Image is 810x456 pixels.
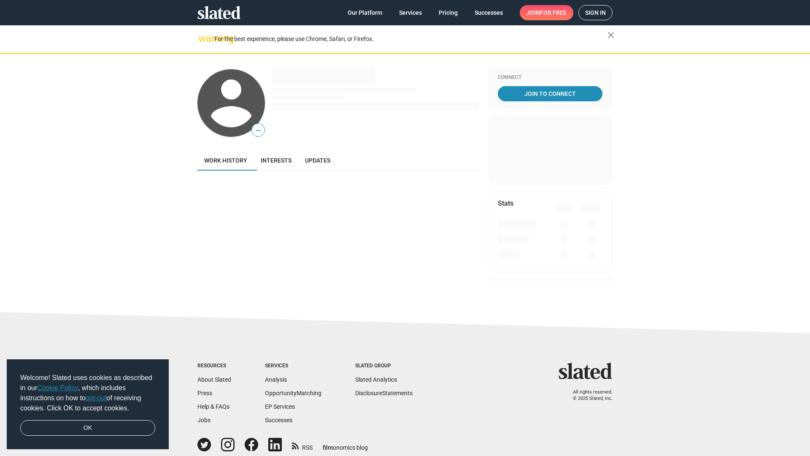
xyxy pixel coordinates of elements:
[475,5,503,20] span: Successes
[585,5,606,20] span: Sign in
[432,5,464,20] a: Pricing
[578,5,613,20] a: Sign in
[355,376,397,383] a: Slated Analytics
[292,439,313,452] a: RSS
[439,5,458,20] span: Pricing
[254,150,298,171] a: Interests
[392,5,429,20] a: Services
[261,157,292,164] span: Interests
[540,5,567,20] span: for free
[265,403,295,410] a: EP Services
[499,86,601,101] span: Join To Connect
[399,5,422,20] span: Services
[265,417,292,423] a: Successes
[498,74,602,81] div: Connect
[197,363,231,369] div: Resources
[86,394,107,402] a: opt-out
[355,363,413,369] div: Slated Group
[197,403,229,410] a: Help & FAQs
[214,33,607,45] div: For the best experience, please use Chrome, Safari, or Firefox.
[498,199,513,208] mat-card-title: Stats
[204,157,247,164] span: Work history
[520,5,573,20] a: Joinfor free
[265,376,287,383] a: Analysis
[265,390,321,396] a: OpportunityMatching
[37,384,78,391] a: Cookie Policy
[20,420,155,436] a: dismiss cookie message
[20,373,155,413] span: Welcome! Slated uses cookies as described in our , which includes instructions on how to of recei...
[526,5,567,20] span: Join
[198,33,208,43] mat-icon: warning
[252,125,265,136] span: —
[498,86,602,101] a: Join To Connect
[355,390,413,396] a: DisclosureStatements
[197,390,212,396] a: Press
[323,437,368,452] a: filmonomics blog
[7,359,169,450] div: cookieconsent
[606,30,616,40] mat-icon: close
[348,5,382,20] span: Our Platform
[197,376,231,383] a: About Slated
[468,5,510,20] a: Successes
[341,5,389,20] a: Our Platform
[197,417,211,423] a: Jobs
[323,444,333,451] span: film
[298,150,337,171] a: Updates
[564,389,613,402] p: All rights reserved. © 2025 Slated, Inc.
[265,363,321,369] div: Services
[305,157,330,164] span: Updates
[197,150,254,171] a: Work history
